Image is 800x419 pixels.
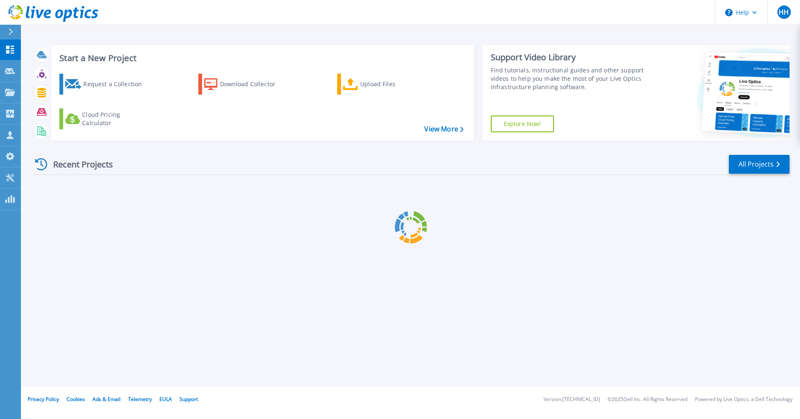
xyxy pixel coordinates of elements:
[779,9,789,15] span: HH
[220,76,287,93] div: Download Collector
[67,396,85,403] a: Cookies
[92,396,121,403] a: Ads & Email
[729,155,790,174] a: All Projects
[491,66,647,91] div: Find tutorials, instructional guides and other support videos to help you make the most of your L...
[159,396,172,403] a: EULA
[83,76,150,93] div: Request a Collection
[59,108,153,129] a: Cloud Pricing Calculator
[28,396,59,403] a: Privacy Policy
[424,125,463,133] a: View More
[360,76,427,93] div: Upload Files
[59,74,153,95] a: Request a Collection
[544,397,600,402] li: Version: [TECHNICAL_ID]
[128,396,152,403] a: Telemetry
[491,52,647,63] div: Support Video Library
[179,396,198,403] a: Support
[337,74,431,95] a: Upload Files
[491,116,554,132] a: Explore Now!
[32,154,124,175] div: Recent Projects
[608,397,687,402] li: © 2025 Dell Inc. All Rights Reserved
[59,54,463,63] h3: Start a New Project
[82,111,149,127] div: Cloud Pricing Calculator
[695,397,792,402] li: Powered by Live Optics, a Dell Technology
[198,74,292,95] a: Download Collector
